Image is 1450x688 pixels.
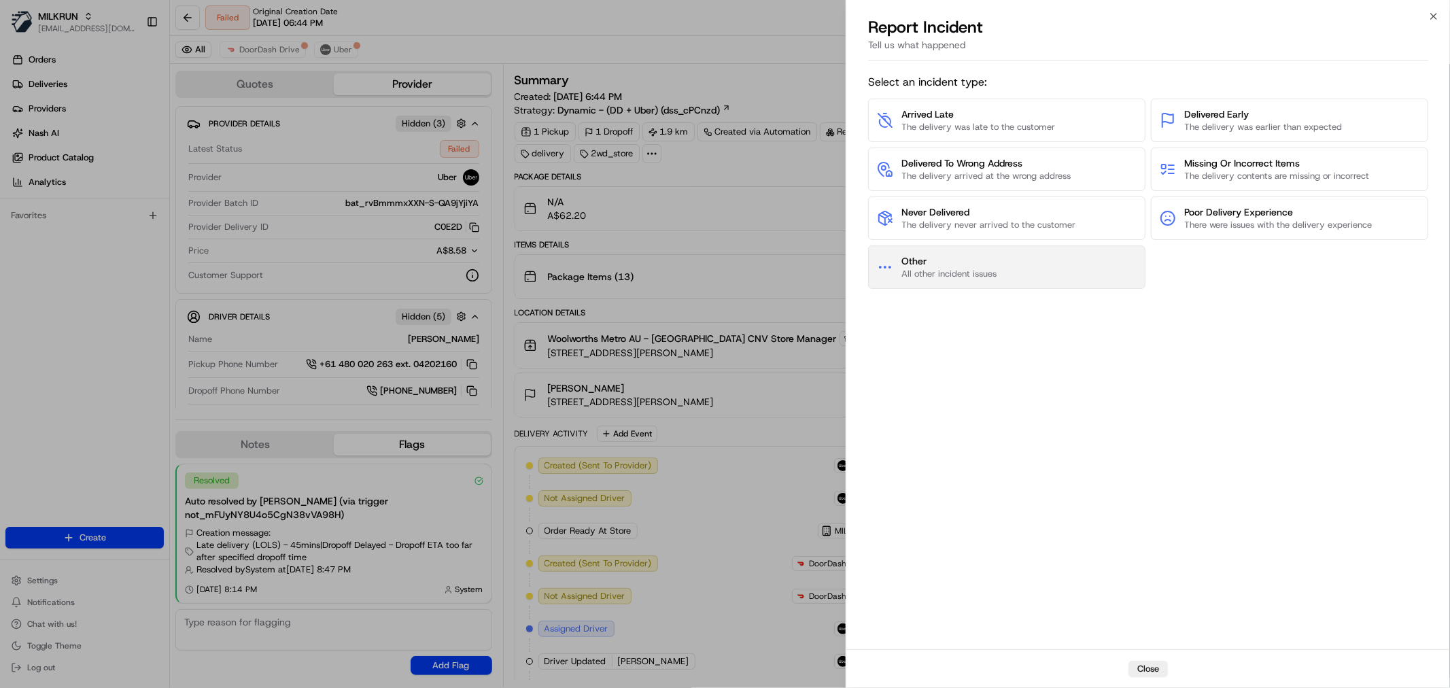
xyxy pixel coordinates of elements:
span: API Documentation [128,197,218,211]
img: 1736555255976-a54dd68f-1ca7-489b-9aae-adbdc363a1c4 [14,130,38,154]
span: The delivery was earlier than expected [1184,121,1342,133]
span: Poor Delivery Experience [1184,205,1372,219]
button: OtherAll other incident issues [868,245,1145,289]
span: Knowledge Base [27,197,104,211]
span: Other [901,254,997,268]
span: The delivery never arrived to the customer [901,219,1075,231]
span: Select an incident type: [868,74,1428,90]
span: Delivered Early [1184,107,1342,121]
p: Report Incident [868,16,983,38]
div: Start new chat [46,130,223,143]
a: 💻API Documentation [109,192,224,216]
a: Powered byPylon [96,230,165,241]
div: Tell us what happened [868,38,1428,61]
button: Arrived LateThe delivery was late to the customer [868,99,1145,142]
div: 💻 [115,199,126,209]
span: The delivery contents are missing or incorrect [1184,170,1369,182]
span: The delivery was late to the customer [901,121,1055,133]
div: We're available if you need us! [46,143,172,154]
div: 📗 [14,199,24,209]
span: Missing Or Incorrect Items [1184,156,1369,170]
span: All other incident issues [901,268,997,280]
span: Arrived Late [901,107,1055,121]
span: Delivered To Wrong Address [901,156,1071,170]
span: Pylon [135,230,165,241]
button: Close [1128,661,1168,677]
button: Missing Or Incorrect ItemsThe delivery contents are missing or incorrect [1151,148,1428,191]
img: Nash [14,14,41,41]
button: Delivered To Wrong AddressThe delivery arrived at the wrong address [868,148,1145,191]
p: Welcome 👋 [14,54,247,76]
a: 📗Knowledge Base [8,192,109,216]
input: Clear [35,88,224,102]
span: The delivery arrived at the wrong address [901,170,1071,182]
span: Never Delivered [901,205,1075,219]
button: Delivered EarlyThe delivery was earlier than expected [1151,99,1428,142]
span: There were issues with the delivery experience [1184,219,1372,231]
button: Never DeliveredThe delivery never arrived to the customer [868,196,1145,240]
button: Poor Delivery ExperienceThere were issues with the delivery experience [1151,196,1428,240]
button: Start new chat [231,134,247,150]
